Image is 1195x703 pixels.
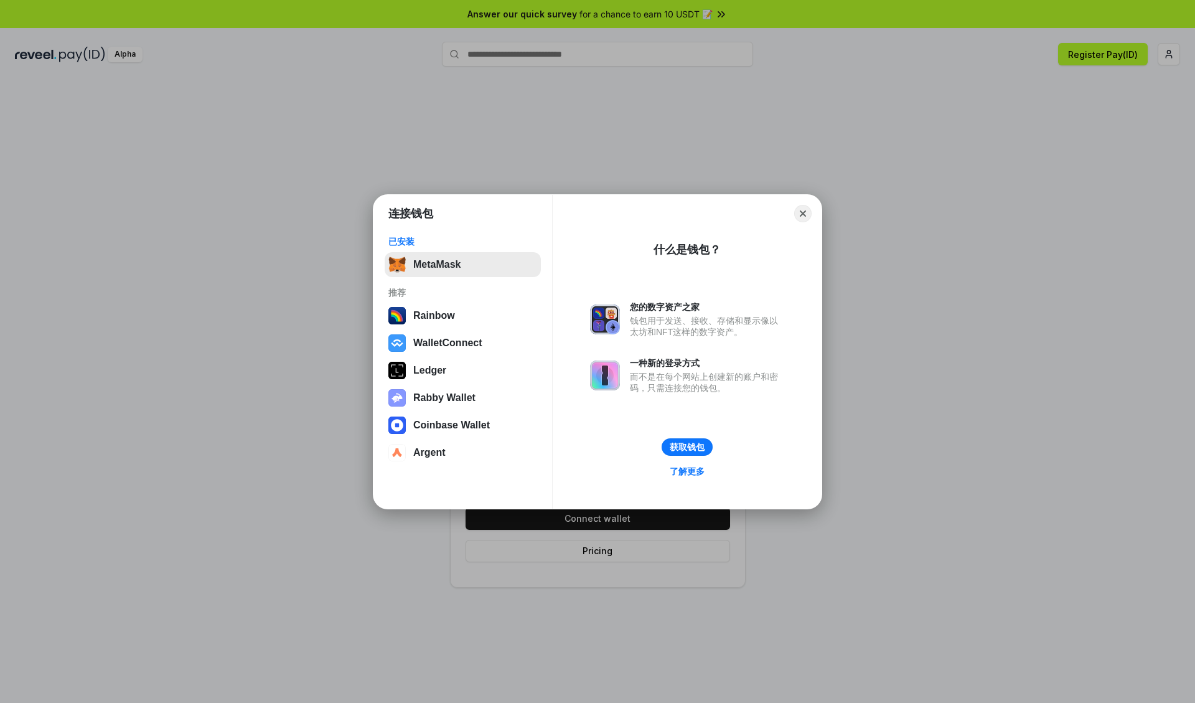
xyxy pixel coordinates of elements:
[413,420,490,431] div: Coinbase Wallet
[670,466,705,477] div: 了解更多
[388,307,406,324] img: svg+xml,%3Csvg%20width%3D%22120%22%20height%3D%22120%22%20viewBox%3D%220%200%20120%20120%22%20fil...
[385,413,541,438] button: Coinbase Wallet
[794,205,812,222] button: Close
[385,385,541,410] button: Rabby Wallet
[630,301,784,313] div: 您的数字资产之家
[413,365,446,376] div: Ledger
[385,252,541,277] button: MetaMask
[385,303,541,328] button: Rainbow
[413,259,461,270] div: MetaMask
[630,371,784,394] div: 而不是在每个网站上创建新的账户和密码，只需连接您的钱包。
[388,287,537,298] div: 推荐
[388,256,406,273] img: svg+xml,%3Csvg%20fill%3D%22none%22%20height%3D%2233%22%20viewBox%3D%220%200%2035%2033%22%20width%...
[388,206,433,221] h1: 连接钱包
[662,463,712,479] a: 了解更多
[388,236,537,247] div: 已安装
[590,304,620,334] img: svg+xml,%3Csvg%20xmlns%3D%22http%3A%2F%2Fwww.w3.org%2F2000%2Fsvg%22%20fill%3D%22none%22%20viewBox...
[413,310,455,321] div: Rainbow
[654,242,721,257] div: 什么是钱包？
[670,441,705,453] div: 获取钱包
[388,389,406,407] img: svg+xml,%3Csvg%20xmlns%3D%22http%3A%2F%2Fwww.w3.org%2F2000%2Fsvg%22%20fill%3D%22none%22%20viewBox...
[413,337,482,349] div: WalletConnect
[590,361,620,390] img: svg+xml,%3Csvg%20xmlns%3D%22http%3A%2F%2Fwww.w3.org%2F2000%2Fsvg%22%20fill%3D%22none%22%20viewBox...
[385,331,541,356] button: WalletConnect
[388,362,406,379] img: svg+xml,%3Csvg%20xmlns%3D%22http%3A%2F%2Fwww.w3.org%2F2000%2Fsvg%22%20width%3D%2228%22%20height%3...
[630,315,784,337] div: 钱包用于发送、接收、存储和显示像以太坊和NFT这样的数字资产。
[388,334,406,352] img: svg+xml,%3Csvg%20width%3D%2228%22%20height%3D%2228%22%20viewBox%3D%220%200%2028%2028%22%20fill%3D...
[388,417,406,434] img: svg+xml,%3Csvg%20width%3D%2228%22%20height%3D%2228%22%20viewBox%3D%220%200%2028%2028%22%20fill%3D...
[385,440,541,465] button: Argent
[388,444,406,461] img: svg+xml,%3Csvg%20width%3D%2228%22%20height%3D%2228%22%20viewBox%3D%220%200%2028%2028%22%20fill%3D...
[413,447,446,458] div: Argent
[385,358,541,383] button: Ledger
[413,392,476,403] div: Rabby Wallet
[662,438,713,456] button: 获取钱包
[630,357,784,369] div: 一种新的登录方式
